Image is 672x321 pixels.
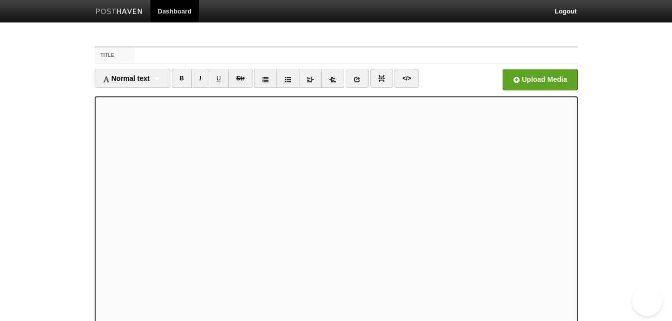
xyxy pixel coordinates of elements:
[632,286,662,316] iframe: Help Scout Beacon - Open
[172,69,192,88] a: B
[191,69,209,88] a: I
[96,8,143,16] img: Posthaven-bar
[236,75,245,82] del: Str
[209,69,229,88] a: U
[378,75,385,82] img: pagebreak-icon.png
[395,69,419,88] a: </>
[95,47,135,63] label: Title
[228,69,253,88] a: Str
[103,74,150,82] span: Normal text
